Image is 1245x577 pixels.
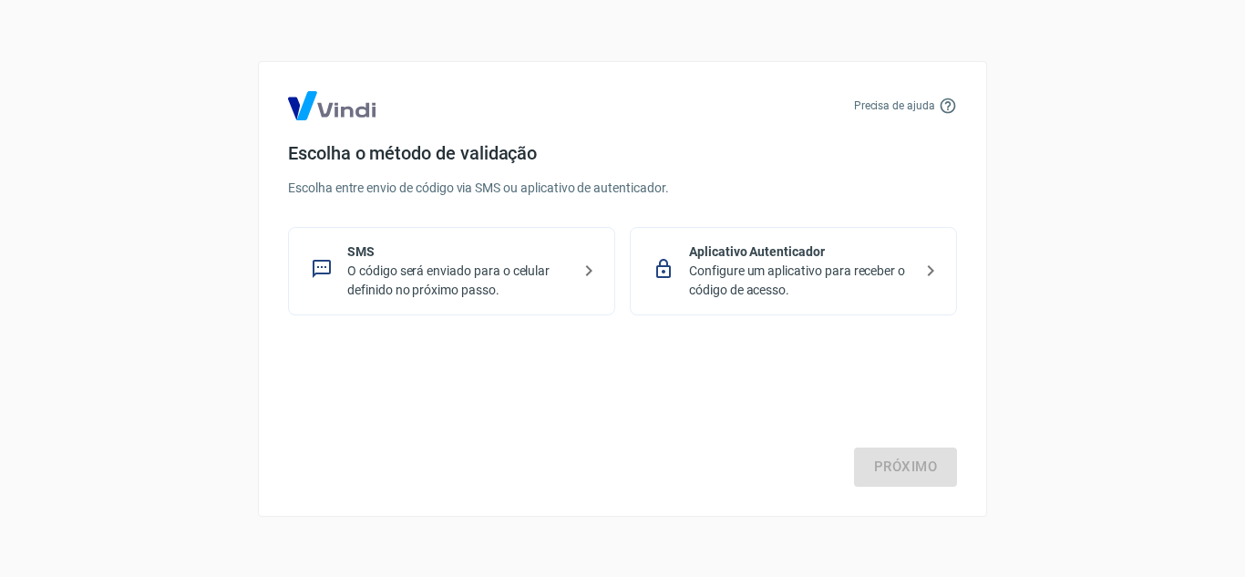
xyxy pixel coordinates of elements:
[288,91,376,120] img: Logo Vind
[288,142,957,164] h4: Escolha o método de validação
[347,242,571,262] p: SMS
[689,262,912,300] p: Configure um aplicativo para receber o código de acesso.
[854,98,935,114] p: Precisa de ajuda
[689,242,912,262] p: Aplicativo Autenticador
[288,227,615,315] div: SMSO código será enviado para o celular definido no próximo passo.
[288,179,957,198] p: Escolha entre envio de código via SMS ou aplicativo de autenticador.
[630,227,957,315] div: Aplicativo AutenticadorConfigure um aplicativo para receber o código de acesso.
[347,262,571,300] p: O código será enviado para o celular definido no próximo passo.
